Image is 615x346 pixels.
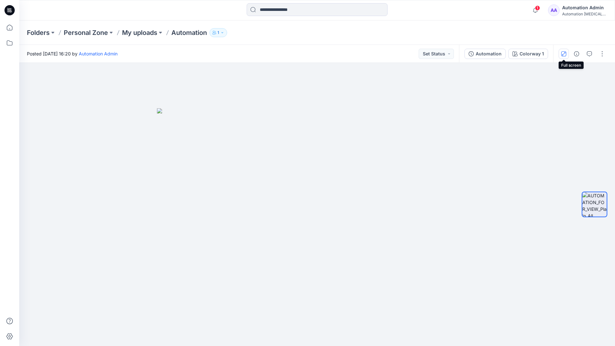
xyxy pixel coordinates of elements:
[582,192,607,217] img: AUTOMATION_FOR_VIEW_Plain_All colorways (4)
[157,108,477,346] img: eyJhbGciOiJIUzI1NiIsImtpZCI6IjAiLCJzbHQiOiJzZXMiLCJ0eXAiOiJKV1QifQ.eyJkYXRhIjp7InR5cGUiOiJzdG9yYW...
[209,28,227,37] button: 1
[571,49,582,59] button: Details
[535,5,540,11] span: 1
[464,49,506,59] button: Automation
[79,51,118,56] a: Automation Admin
[548,4,560,16] div: AA
[217,29,219,36] p: 1
[171,28,207,37] p: Automation
[562,12,607,16] div: Automation [MEDICAL_DATA]...
[562,4,607,12] div: Automation Admin
[476,50,502,57] div: Automation
[27,28,50,37] a: Folders
[122,28,157,37] a: My uploads
[520,50,544,57] div: Colorway 1
[508,49,548,59] button: Colorway 1
[27,50,118,57] span: Posted [DATE] 16:20 by
[64,28,108,37] a: Personal Zone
